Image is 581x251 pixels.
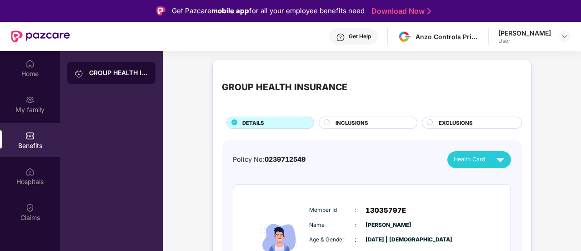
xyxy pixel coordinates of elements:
div: GROUP HEALTH INSURANCE [222,80,347,94]
img: svg+xml;base64,PHN2ZyBpZD0iSG9zcGl0YWxzIiB4bWxucz0iaHR0cDovL3d3dy53My5vcmcvMjAwMC9zdmciIHdpZHRoPS... [25,167,35,176]
div: GROUP HEALTH INSURANCE [89,68,148,77]
button: Health Card [447,151,511,168]
img: svg+xml;base64,PHN2ZyBpZD0iSGVscC0zMngzMiIgeG1sbnM9Imh0dHA6Ly93d3cudzMub3JnLzIwMDAvc3ZnIiB3aWR0aD... [336,33,345,42]
span: : [355,235,356,245]
span: Age & Gender [309,236,355,244]
div: Anzo Controls Private Limited [416,32,479,41]
img: svg+xml;base64,PHN2ZyB3aWR0aD0iMjAiIGhlaWdodD0iMjAiIHZpZXdCb3g9IjAgMCAyMCAyMCIgZmlsbD0ibm9uZSIgeG... [25,95,35,104]
span: INCLUSIONS [336,119,368,127]
span: [PERSON_NAME] [366,221,411,230]
strong: mobile app [211,6,249,15]
img: svg+xml;base64,PHN2ZyBpZD0iSG9tZSIgeG1sbnM9Imh0dHA6Ly93d3cudzMub3JnLzIwMDAvc3ZnIiB3aWR0aD0iMjAiIG... [25,59,35,68]
span: Member Id [309,206,355,215]
span: 0239712549 [265,155,306,163]
img: New Pazcare Logo [11,31,70,42]
img: Logo [156,6,165,15]
img: Stroke [427,6,431,16]
img: 8cd685fc-73b5-4a45-9b71-608d937979b8.jpg [398,30,411,43]
span: DETAILS [242,119,264,127]
div: Get Help [349,33,371,40]
span: 13035797E [366,205,406,216]
span: Health Card [454,155,486,164]
span: [DATE] | [DEMOGRAPHIC_DATA] [366,236,411,244]
span: : [355,205,356,215]
img: svg+xml;base64,PHN2ZyB3aWR0aD0iMjAiIGhlaWdodD0iMjAiIHZpZXdCb3g9IjAgMCAyMCAyMCIgZmlsbD0ibm9uZSIgeG... [75,69,84,78]
div: [PERSON_NAME] [498,29,551,37]
span: : [355,220,356,230]
img: svg+xml;base64,PHN2ZyB4bWxucz0iaHR0cDovL3d3dy53My5vcmcvMjAwMC9zdmciIHZpZXdCb3g9IjAgMCAyNCAyNCIgd2... [492,152,508,168]
img: svg+xml;base64,PHN2ZyBpZD0iRHJvcGRvd24tMzJ4MzIiIHhtbG5zPSJodHRwOi8vd3d3LnczLm9yZy8yMDAwL3N2ZyIgd2... [561,33,568,40]
span: EXCLUSIONS [439,119,473,127]
span: Name [309,221,355,230]
div: Get Pazcare for all your employee benefits need [172,5,365,16]
a: Download Now [371,6,428,16]
div: User [498,37,551,45]
img: svg+xml;base64,PHN2ZyBpZD0iQ2xhaW0iIHhtbG5zPSJodHRwOi8vd3d3LnczLm9yZy8yMDAwL3N2ZyIgd2lkdGg9IjIwIi... [25,203,35,212]
img: svg+xml;base64,PHN2ZyBpZD0iQmVuZWZpdHMiIHhtbG5zPSJodHRwOi8vd3d3LnczLm9yZy8yMDAwL3N2ZyIgd2lkdGg9Ij... [25,131,35,140]
div: Policy No: [233,154,306,165]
